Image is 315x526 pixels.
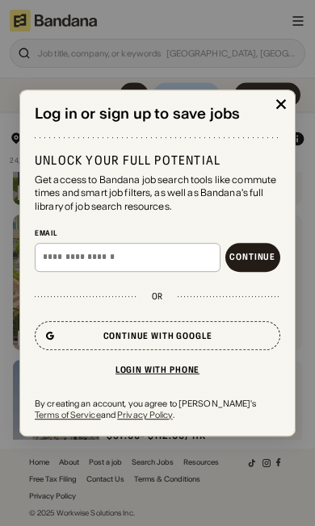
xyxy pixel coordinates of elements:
[152,291,164,303] div: or
[35,173,280,214] div: Get access to Bandana job search tools like commute times and smart job filters, as well as Banda...
[35,409,101,420] a: Terms of Service
[35,228,280,238] div: Email
[103,332,212,340] div: Continue with Google
[115,365,199,374] div: Login with phone
[35,152,280,169] div: Unlock your full potential
[117,409,172,420] a: Privacy Policy
[229,253,275,262] div: Continue
[35,105,280,123] div: Log in or sign up to save jobs
[35,399,280,421] div: By creating an account, you agree to [PERSON_NAME]'s and .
